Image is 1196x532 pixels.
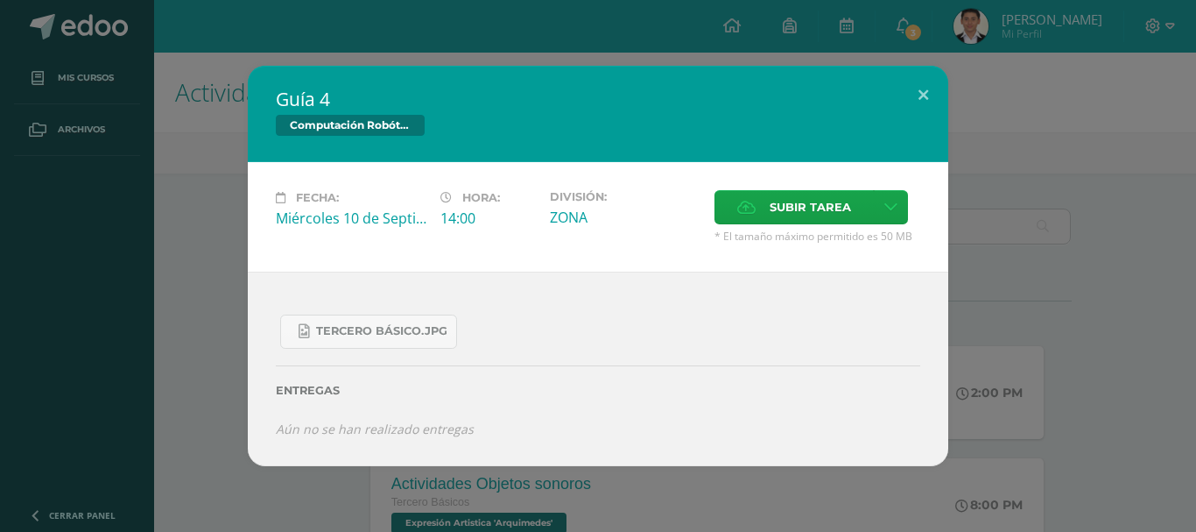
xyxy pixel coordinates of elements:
span: Subir tarea [770,191,851,223]
span: * El tamaño máximo permitido es 50 MB [714,229,920,244]
div: ZONA [550,208,700,227]
i: Aún no se han realizado entregas [276,421,474,437]
span: Tercero Básico.jpg [316,324,447,338]
button: Close (Esc) [898,66,948,125]
label: División: [550,190,700,203]
h2: Guía 4 [276,87,920,111]
div: 14:00 [440,209,536,228]
div: Miércoles 10 de Septiembre [276,209,426,228]
span: Fecha: [296,191,339,204]
a: Tercero Básico.jpg [280,315,457,349]
span: Hora: [462,191,500,204]
label: Entregas [276,384,920,397]
span: Computación Robótica [276,115,425,136]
